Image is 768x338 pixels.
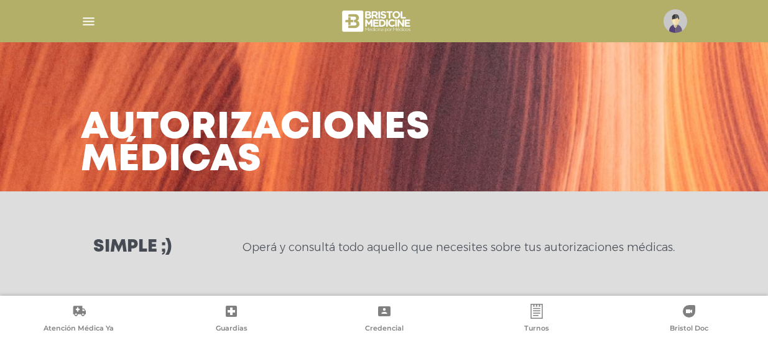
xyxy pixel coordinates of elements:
[670,324,708,335] span: Bristol Doc
[81,14,96,29] img: Cober_menu-lines-white.svg
[613,304,766,336] a: Bristol Doc
[44,324,114,335] span: Atención Médica Ya
[308,304,460,336] a: Credencial
[340,6,414,36] img: bristol-medicine-blanco.png
[664,9,687,33] img: profile-placeholder.svg
[243,240,675,255] p: Operá y consultá todo aquello que necesites sobre tus autorizaciones médicas.
[155,304,307,336] a: Guardias
[93,239,172,256] h3: Simple ;)
[81,112,430,176] h3: Autorizaciones médicas
[365,324,404,335] span: Credencial
[524,324,549,335] span: Turnos
[460,304,613,336] a: Turnos
[216,324,248,335] span: Guardias
[2,304,155,336] a: Atención Médica Ya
